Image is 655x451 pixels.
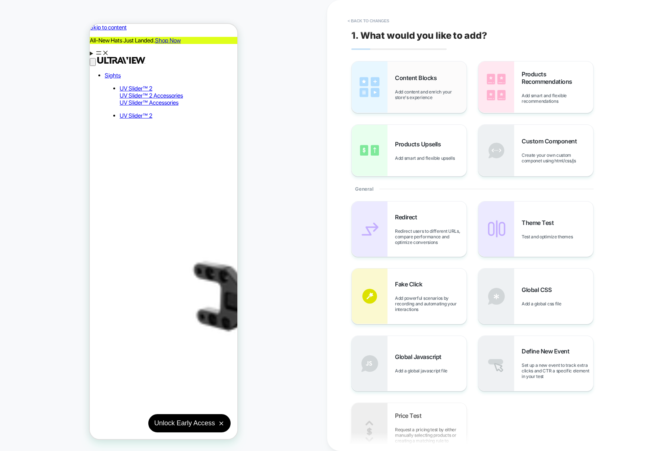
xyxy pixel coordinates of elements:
span: Add smart and flexible recommendations [522,93,593,104]
span: Theme Test [522,219,557,226]
span: Products Recommendations [522,70,593,85]
span: Create your own custom componet using html/css/js [522,152,593,163]
span: 1. What would you like to add? [351,30,487,41]
span: Add a global javascript file [395,368,451,374]
span: Request a pricing test by either manually selecting products or creating a matching rule to incre... [395,427,466,449]
span: Redirect [395,213,421,221]
span: Redirect users to different URLs, compare performance and optimize conversions [395,228,466,245]
span: Fake Click [395,280,426,288]
a: Sights [15,48,31,55]
span: Add smart and flexible upsells [395,155,458,161]
button: Unlock Early Access [58,390,142,409]
a: UV Slider™ Accessories [30,75,89,82]
button: < Back to changes [344,15,393,27]
span: Price Test [395,412,425,419]
span: Global Javascript [395,353,445,361]
span: Define New Event [522,347,573,355]
div: General [351,177,594,201]
a: UV Slider™ 2 Accessories [30,68,93,75]
span: Global CSS [522,286,555,293]
span: Products Upsells [395,140,444,148]
a: UV Slider™ 2 [30,88,63,95]
a: Shop Now [65,13,91,20]
span: Custom Component [522,137,580,145]
span: Set up a new event to track extra clicks and CTR a specific element in your test [522,362,593,379]
span: Add content and enrich your store's experience [395,89,466,100]
span: Add a global css file [522,301,565,307]
a: UV Slider™ 2 [30,61,63,68]
span: Content Blocks [395,74,440,82]
span: Add powerful scenarios by recording and automating your interactions [395,295,466,312]
span: Test and optimize themes [522,234,576,239]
